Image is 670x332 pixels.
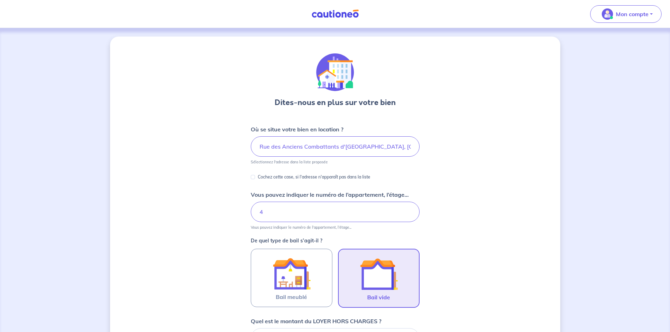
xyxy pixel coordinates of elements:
[251,136,420,157] input: 2 rue de paris, 59000 lille
[309,9,362,18] img: Cautioneo
[616,10,649,18] p: Mon compte
[275,97,396,108] h3: Dites-nous en plus sur votre bien
[316,53,354,91] img: illu_houses.svg
[367,293,390,301] span: Bail vide
[251,190,409,199] p: Vous pouvez indiquer le numéro de l’appartement, l’étage...
[360,255,398,293] img: illu_empty_lease.svg
[273,255,311,293] img: illu_furnished_lease.svg
[276,293,307,301] span: Bail meublé
[251,160,328,164] p: Sélectionnez l'adresse dans la liste proposée
[251,125,343,134] p: Où se situe votre bien en location ?
[251,202,420,222] input: Appartement 2
[251,238,420,243] p: De quel type de bail s’agit-il ?
[258,173,370,181] p: Cochez cette case, si l'adresse n'apparaît pas dans la liste
[251,225,351,230] p: Vous pouvez indiquer le numéro de l’appartement, l’étage...
[251,317,381,325] p: Quel est le montant du LOYER HORS CHARGES ?
[590,5,662,23] button: illu_account_valid_menu.svgMon compte
[602,8,613,20] img: illu_account_valid_menu.svg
